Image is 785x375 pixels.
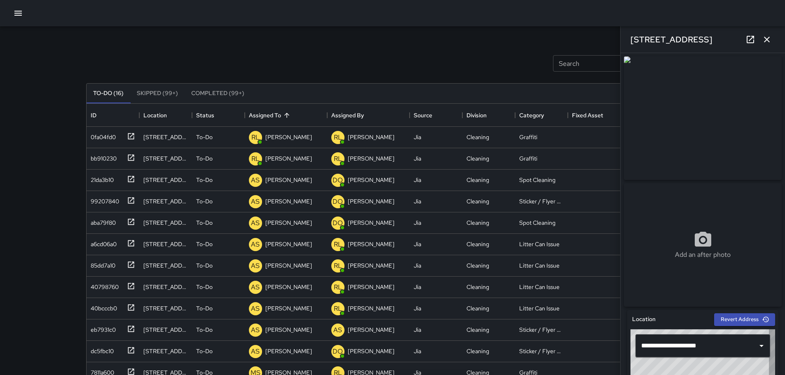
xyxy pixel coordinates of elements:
[265,154,312,163] p: [PERSON_NAME]
[462,104,515,127] div: Division
[466,261,489,270] div: Cleaning
[348,240,394,248] p: [PERSON_NAME]
[196,133,213,141] p: To-Do
[348,283,394,291] p: [PERSON_NAME]
[251,240,260,249] p: AS
[410,104,462,127] div: Source
[348,133,394,141] p: [PERSON_NAME]
[327,104,410,127] div: Assigned By
[334,240,342,249] p: RL
[143,133,188,141] div: 1335 2nd Street Northeast
[196,154,213,163] p: To-Do
[414,240,421,248] div: Jia
[414,176,421,184] div: Jia
[143,154,188,163] div: 25 K Street Northeast
[251,197,260,207] p: AS
[466,133,489,141] div: Cleaning
[334,133,342,142] p: RL
[466,176,489,184] div: Cleaning
[91,104,96,127] div: ID
[348,304,394,312] p: [PERSON_NAME]
[143,176,188,184] div: 211 M Street Northeast
[143,283,188,291] div: 2 M Street Northeast
[196,326,213,334] p: To-Do
[334,154,342,164] p: RL
[515,104,568,127] div: Category
[466,104,487,127] div: Division
[196,304,213,312] p: To-Do
[519,197,564,205] div: Sticker / Flyer Removal
[251,133,260,142] p: RL
[143,347,188,355] div: 51 N Street Northeast
[519,219,555,227] div: Spot Cleaning
[331,104,364,127] div: Assigned By
[265,197,312,205] p: [PERSON_NAME]
[519,261,560,270] div: Litter Can Issue
[281,109,293,121] button: Sort
[87,322,116,334] div: eb7931c0
[251,325,260,335] p: AS
[249,104,281,127] div: Assigned To
[143,326,188,334] div: 1335 2nd Street Northeast
[139,104,192,127] div: Location
[414,219,421,227] div: Jia
[196,176,213,184] p: To-Do
[251,304,260,314] p: AS
[251,175,260,185] p: AS
[414,133,421,141] div: Jia
[87,344,114,355] div: dc5fbc10
[196,347,213,355] p: To-Do
[466,240,489,248] div: Cleaning
[519,283,560,291] div: Litter Can Issue
[87,215,116,227] div: aba79f80
[414,104,432,127] div: Source
[334,304,342,314] p: RL
[519,347,564,355] div: Sticker / Flyer Removal
[265,133,312,141] p: [PERSON_NAME]
[466,154,489,163] div: Cleaning
[143,219,188,227] div: 1305 2nd Street Northeast
[185,84,251,103] button: Completed (99+)
[519,176,555,184] div: Spot Cleaning
[466,197,489,205] div: Cleaning
[568,104,621,127] div: Fixed Asset
[196,240,213,248] p: To-Do
[519,104,544,127] div: Category
[87,301,117,312] div: 40bcccb0
[143,240,188,248] div: 301 N Street Northeast
[333,197,343,207] p: DO
[265,219,312,227] p: [PERSON_NAME]
[265,347,312,355] p: [PERSON_NAME]
[251,218,260,228] p: AS
[466,219,489,227] div: Cleaning
[87,194,119,205] div: 99207840
[348,219,394,227] p: [PERSON_NAME]
[466,283,489,291] div: Cleaning
[265,240,312,248] p: [PERSON_NAME]
[265,326,312,334] p: [PERSON_NAME]
[143,104,167,127] div: Location
[87,104,139,127] div: ID
[251,154,260,164] p: RL
[348,154,394,163] p: [PERSON_NAME]
[87,280,119,291] div: 40798760
[333,175,343,185] p: DO
[519,240,560,248] div: Litter Can Issue
[414,154,421,163] div: Jia
[87,172,114,184] div: 21da3b10
[196,104,214,127] div: Status
[143,197,188,205] div: 70 N Street Northeast
[130,84,185,103] button: Skipped (99+)
[334,282,342,292] p: RL
[348,197,394,205] p: [PERSON_NAME]
[334,261,342,271] p: RL
[414,283,421,291] div: Jia
[196,197,213,205] p: To-Do
[196,261,213,270] p: To-Do
[251,282,260,292] p: AS
[245,104,327,127] div: Assigned To
[265,283,312,291] p: [PERSON_NAME]
[265,261,312,270] p: [PERSON_NAME]
[87,258,115,270] div: 85dd7a10
[414,197,421,205] div: Jia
